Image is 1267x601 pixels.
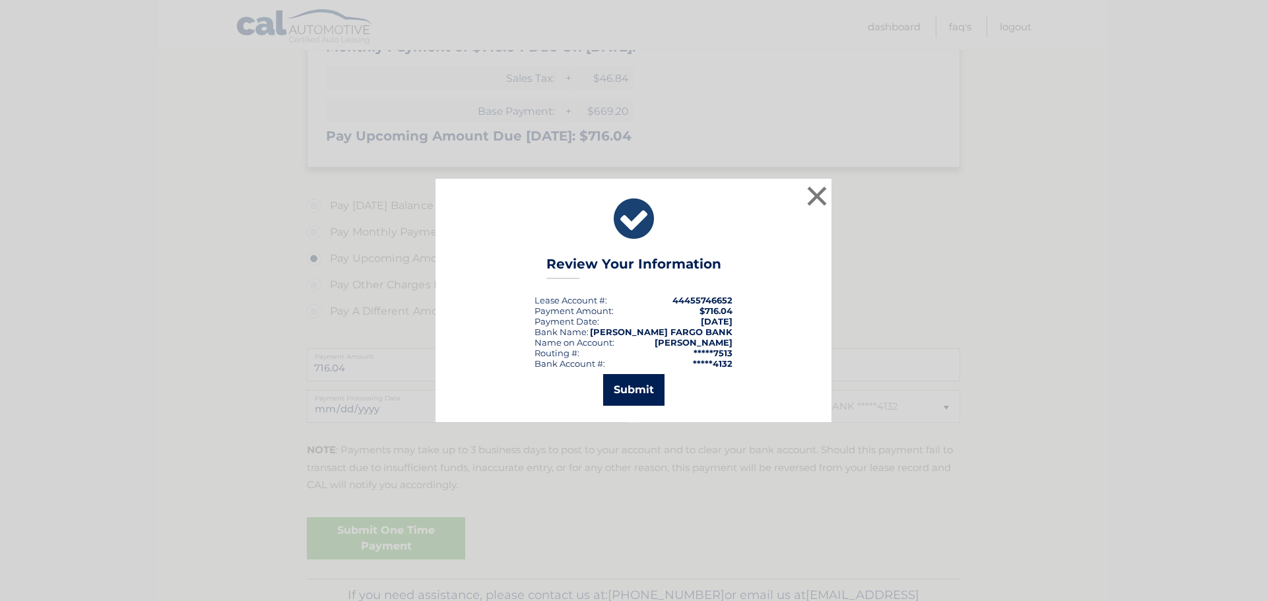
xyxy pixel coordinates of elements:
[672,295,732,305] strong: 44455746652
[699,305,732,316] span: $716.04
[535,358,605,369] div: Bank Account #:
[535,348,579,358] div: Routing #:
[535,316,597,327] span: Payment Date
[701,316,732,327] span: [DATE]
[590,327,732,337] strong: [PERSON_NAME] FARGO BANK
[535,316,599,327] div: :
[535,327,589,337] div: Bank Name:
[535,337,614,348] div: Name on Account:
[603,374,665,406] button: Submit
[804,183,830,209] button: ×
[546,256,721,279] h3: Review Your Information
[535,295,607,305] div: Lease Account #:
[655,337,732,348] strong: [PERSON_NAME]
[535,305,614,316] div: Payment Amount:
